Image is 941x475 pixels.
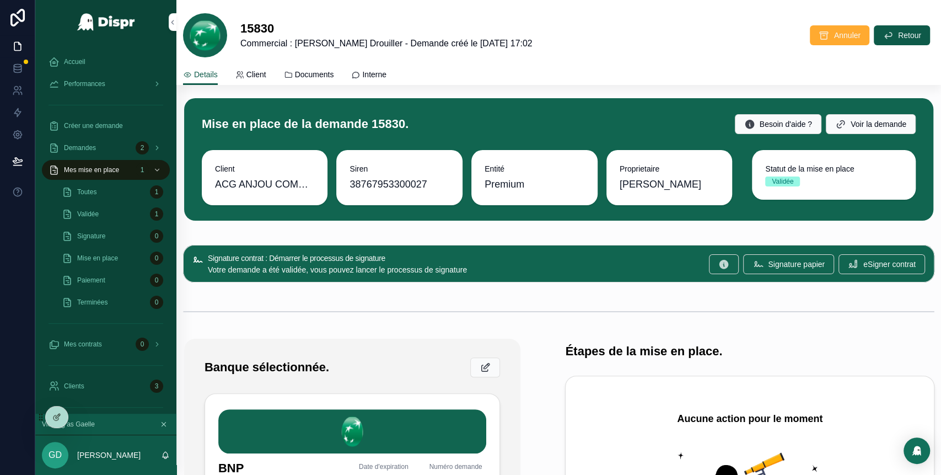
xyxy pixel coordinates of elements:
[208,265,467,274] span: Votre demande a été validée, vous pouvez lancer le processus de signature
[64,79,105,88] span: Performances
[77,210,99,218] span: Validée
[429,462,487,471] span: Numéro demande
[235,65,266,87] a: Client
[208,264,700,275] div: Votre demande a été validée, vous pouvez lancer le processus de signature
[150,252,163,265] div: 0
[565,343,722,360] h1: Étapes de la mise en place.
[77,13,136,31] img: App logo
[351,65,386,87] a: Interne
[240,37,533,50] span: Commercial : [PERSON_NAME] Drouiller - Demande créé le [DATE] 17:02
[485,177,524,192] span: Premium
[150,274,163,287] div: 0
[765,163,902,174] span: Statut de la mise en place
[362,69,386,80] span: Interne
[42,334,170,354] a: Mes contrats0
[768,259,825,270] span: Signature papier
[150,296,163,309] div: 0
[904,437,930,464] div: Open Intercom Messenger
[55,292,170,312] a: Terminées0
[743,254,834,274] button: Signature papier
[359,462,416,471] span: Date d'expiration
[77,276,105,285] span: Paiement
[136,338,149,351] div: 0
[35,44,176,414] div: scrollable content
[150,185,163,199] div: 1
[42,52,170,72] a: Accueil
[772,177,793,186] div: Validée
[64,57,85,66] span: Accueil
[215,177,315,192] span: ACG ANJOU COMPTABILITE GESTION
[77,298,107,307] span: Terminées
[136,141,149,154] div: 2
[64,340,102,349] span: Mes contrats
[202,116,408,133] h1: Mise en place de la demande 15830.
[246,69,266,80] span: Client
[64,166,119,174] span: Mes mise en place
[826,114,916,134] button: Voir la demande
[735,114,821,134] button: Besoin d'aide ?
[150,230,163,243] div: 0
[77,232,105,241] span: Signature
[42,138,170,158] a: Demandes2
[55,182,170,202] a: Toutes1
[42,160,170,180] a: Mes mise en place1
[64,143,96,152] span: Demandes
[863,259,916,270] span: eSigner contrat
[485,163,584,174] span: Entité
[150,380,163,393] div: 3
[55,248,170,268] a: Mise en place0
[55,226,170,246] a: Signature0
[42,74,170,94] a: Performances
[898,30,921,41] span: Retour
[620,177,701,192] span: [PERSON_NAME]
[208,254,700,262] h5: Signature contrat : Démarrer le processus de signature
[295,69,334,80] span: Documents
[42,116,170,136] a: Créer une demande
[874,25,930,45] button: Retour
[64,382,84,391] span: Clients
[760,119,812,130] span: Besoin d'aide ?
[218,409,486,453] img: BNP.png
[55,204,170,224] a: Validée1
[284,65,334,87] a: Documents
[349,163,449,174] span: Siren
[64,121,123,130] span: Créer une demande
[136,163,149,177] div: 1
[215,163,315,174] span: Client
[77,188,96,196] span: Toutes
[240,20,533,38] h1: 15830
[55,270,170,290] a: Paiement0
[205,359,329,376] h1: Banque sélectionnée.
[677,412,822,426] h2: Aucune action pour le moment
[194,69,218,80] span: Details
[834,30,861,41] span: Annuler
[183,65,218,86] a: Details
[49,449,62,462] span: GD
[810,25,869,45] button: Annuler
[838,254,925,274] button: eSigner contrat
[620,163,719,174] span: Proprietaire
[42,376,170,396] a: Clients3
[150,207,163,221] div: 1
[851,119,906,130] span: Voir la demande
[77,254,118,263] span: Mise en place
[349,177,449,192] span: 38767953300027
[77,450,141,461] p: [PERSON_NAME]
